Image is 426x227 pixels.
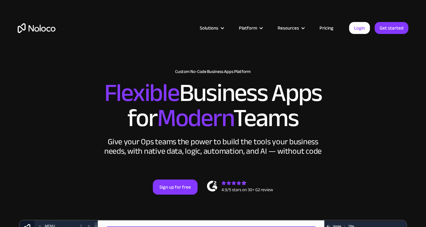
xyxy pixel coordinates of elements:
[200,24,218,32] div: Solutions
[103,137,323,156] div: Give your Ops teams the power to build the tools your business needs, with native data, logic, au...
[270,24,312,32] div: Resources
[192,24,231,32] div: Solutions
[157,95,233,141] span: Modern
[18,23,55,33] a: home
[239,24,257,32] div: Platform
[104,69,179,116] span: Flexible
[375,22,408,34] a: Get started
[278,24,299,32] div: Resources
[312,24,341,32] a: Pricing
[231,24,270,32] div: Platform
[18,80,408,131] h2: Business Apps for Teams
[153,180,198,195] a: Sign up for free
[18,69,408,74] h1: Custom No-Code Business Apps Platform
[349,22,370,34] a: Login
